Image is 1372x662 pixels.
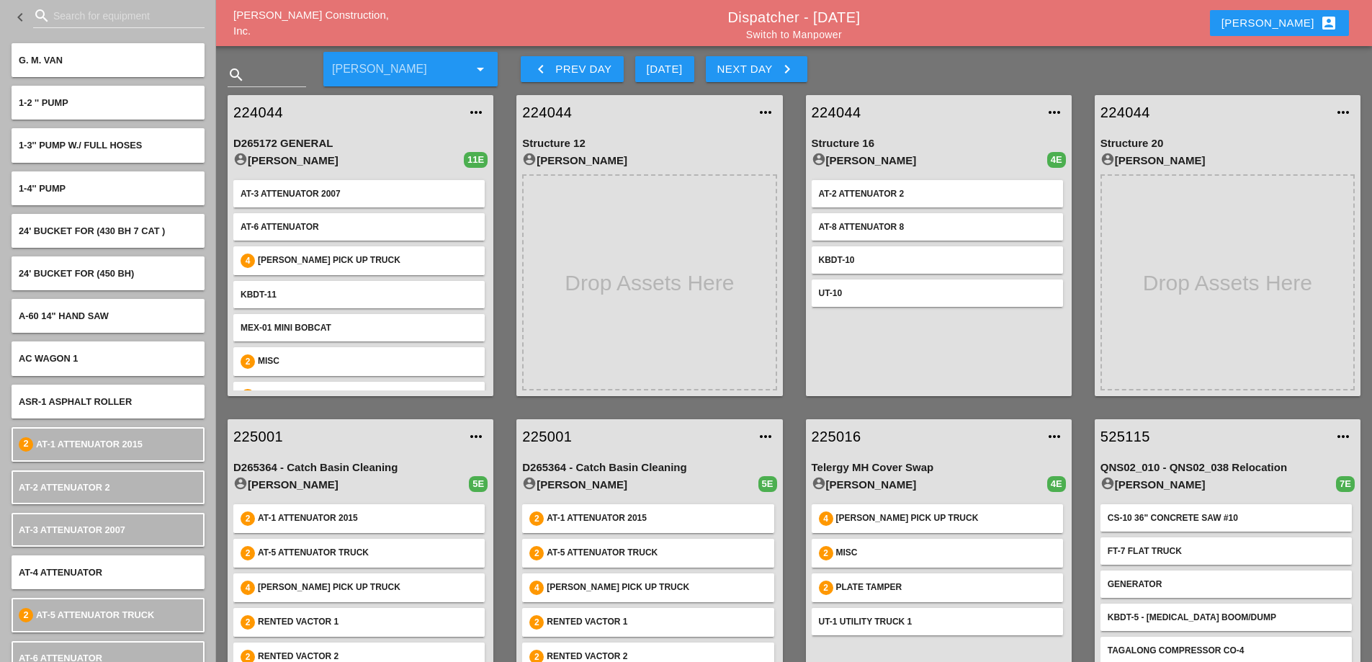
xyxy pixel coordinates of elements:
[233,152,248,166] i: account_circle
[521,56,623,82] button: Prev Day
[1210,10,1349,36] button: [PERSON_NAME]
[19,310,109,321] span: A-60 14" hand saw
[241,220,477,233] div: AT-6 Attenuator
[758,476,777,492] div: 5E
[258,511,477,526] div: AT-1 Attenuator 2015
[258,615,477,630] div: Rented Vactor 1
[464,152,488,168] div: 11E
[1047,476,1066,492] div: 4E
[757,104,774,121] i: more_horiz
[467,104,485,121] i: more_horiz
[472,61,489,78] i: arrow_drop_down
[635,56,694,82] button: [DATE]
[233,152,464,169] div: [PERSON_NAME]
[819,187,1056,200] div: AT-2 Attenuator 2
[241,187,477,200] div: AT-3 Attenuator 2007
[529,546,544,560] div: 2
[241,288,477,301] div: KBDT-11
[53,4,184,27] input: Search for equipment
[819,511,833,526] div: 4
[36,439,143,449] span: AT-1 Attenuator 2015
[812,135,1066,152] div: Structure 16
[1100,135,1355,152] div: Structure 20
[812,460,1066,476] div: Telergy MH Cover Swap
[1100,102,1326,123] a: 224044
[228,66,245,84] i: search
[19,55,63,66] span: G. M. VAN
[812,476,826,491] i: account_circle
[12,9,29,26] i: keyboard_arrow_left
[1336,476,1355,492] div: 7E
[529,615,544,630] div: 2
[757,428,774,445] i: more_horiz
[532,61,611,78] div: Prev Day
[812,152,1047,169] div: [PERSON_NAME]
[19,268,134,279] span: 24' BUCKET FOR (450 BH)
[1100,426,1326,447] a: 525115
[836,581,1056,595] div: Plate Tamper
[19,353,78,364] span: AC Wagon 1
[529,511,544,526] div: 2
[233,460,488,476] div: D265364 - Catch Basin Cleaning
[647,61,683,78] div: [DATE]
[1335,428,1352,445] i: more_horiz
[1108,611,1345,624] div: KBDT-5 - [MEDICAL_DATA] Boom/dump
[241,254,255,268] div: 4
[819,581,833,595] div: 2
[19,396,132,407] span: ASR-1 Asphalt roller
[19,567,102,578] span: AT-4 Attenuator
[717,61,796,78] div: Next Day
[836,511,1056,526] div: [PERSON_NAME] Pick up Truck
[258,581,477,595] div: [PERSON_NAME] Pick up Truck
[836,546,1056,560] div: MISC
[1100,476,1115,491] i: account_circle
[547,581,766,595] div: [PERSON_NAME] Pick up Truck
[522,135,776,152] div: Structure 12
[1221,14,1337,32] div: [PERSON_NAME]
[522,460,776,476] div: D265364 - Catch Basin Cleaning
[522,152,776,169] div: [PERSON_NAME]
[812,102,1037,123] a: 224044
[819,615,1056,628] div: UT-1 Utility Truck 1
[233,102,459,123] a: 224044
[779,61,796,78] i: keyboard_arrow_right
[258,254,477,268] div: [PERSON_NAME] Pick up Truck
[233,9,389,37] a: [PERSON_NAME] Construction, Inc.
[547,546,766,560] div: AT-5 Attenuator Truck
[258,389,477,403] div: Plate Tamper
[19,140,142,151] span: 1-3'' PUMP W./ FULL HOSES
[1100,152,1355,169] div: [PERSON_NAME]
[19,482,110,493] span: AT-2 Attenuator 2
[728,9,861,25] a: Dispatcher - [DATE]
[33,7,50,24] i: search
[522,102,748,123] a: 224044
[522,152,537,166] i: account_circle
[258,546,477,560] div: AT-5 Attenuator Truck
[241,321,477,334] div: MEX-01 Mini BobCat
[233,476,469,493] div: [PERSON_NAME]
[1335,104,1352,121] i: more_horiz
[241,615,255,630] div: 2
[819,254,1056,267] div: KBDT-10
[1100,476,1336,493] div: [PERSON_NAME]
[1320,14,1337,32] i: account_box
[819,287,1056,300] div: UT-10
[233,135,488,152] div: D265172 GENERAL
[812,476,1047,493] div: [PERSON_NAME]
[19,225,165,236] span: 24' BUCKET FOR (430 BH 7 CAT )
[746,29,842,40] a: Switch to Manpower
[241,354,255,369] div: 2
[819,220,1056,233] div: AT-8 ATTENUATOR 8
[1100,152,1115,166] i: account_circle
[469,476,488,492] div: 5E
[19,97,68,108] span: 1-2 '' PUMP
[19,183,66,194] span: 1-4'' PUMP
[1108,545,1345,558] div: FT-7 Flat Truck
[19,608,33,622] div: 2
[241,546,255,560] div: 2
[467,428,485,445] i: more_horiz
[258,354,477,369] div: MISC
[812,426,1037,447] a: 225016
[1108,644,1345,657] div: Tagalong Compressor CO-4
